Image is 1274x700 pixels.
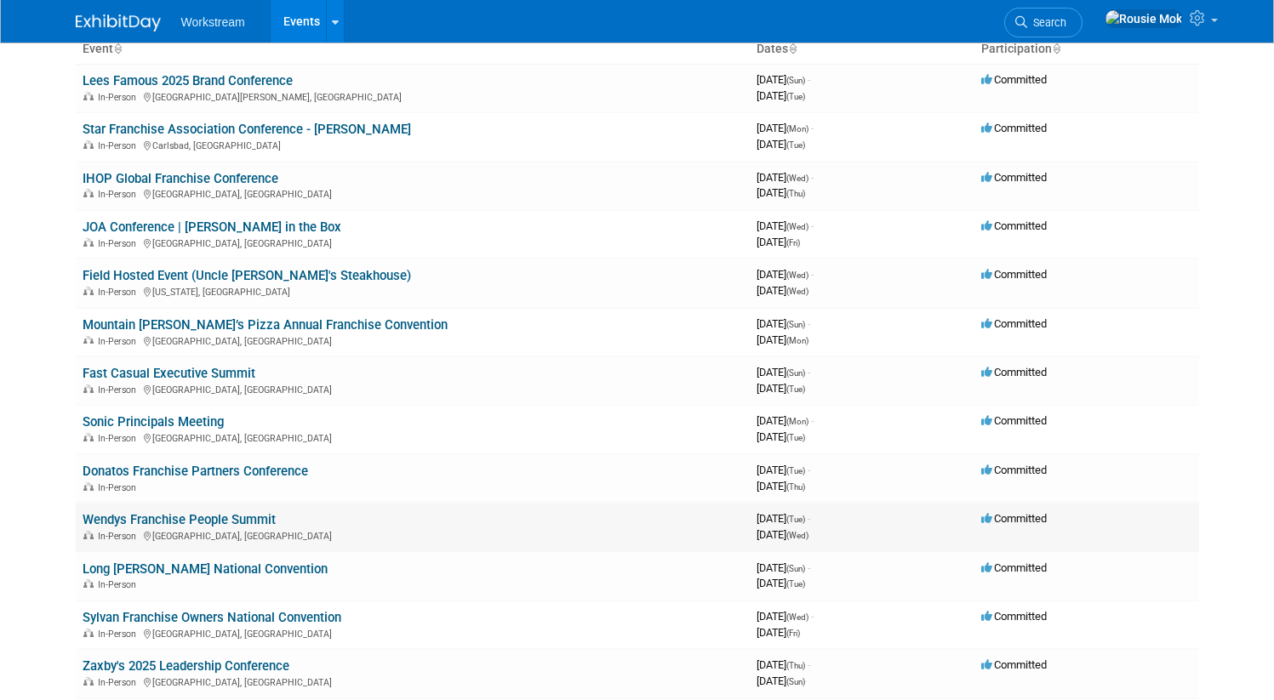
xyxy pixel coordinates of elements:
[98,579,141,590] span: In-Person
[1004,8,1083,37] a: Search
[83,186,743,200] div: [GEOGRAPHIC_DATA], [GEOGRAPHIC_DATA]
[83,92,94,100] img: In-Person Event
[83,268,411,283] a: Field Hosted Event (Uncle [PERSON_NAME]'s Steakhouse)
[786,174,808,183] span: (Wed)
[757,366,810,378] span: [DATE]
[811,122,814,134] span: -
[757,577,805,589] span: [DATE]
[808,366,810,378] span: -
[808,464,810,476] span: -
[786,579,805,589] span: (Tue)
[786,238,800,248] span: (Fri)
[83,384,94,393] img: In-Person Event
[757,464,810,476] span: [DATE]
[83,189,94,197] img: In-Person Event
[83,629,94,637] img: In-Person Event
[757,528,808,541] span: [DATE]
[786,531,808,540] span: (Wed)
[757,284,808,297] span: [DATE]
[786,320,805,329] span: (Sun)
[83,414,224,430] a: Sonic Principals Meeting
[83,561,328,577] a: Long [PERSON_NAME] National Convention
[98,677,141,688] span: In-Person
[757,610,814,623] span: [DATE]
[83,464,308,479] a: Donatos Franchise Partners Conference
[757,430,805,443] span: [DATE]
[981,73,1047,86] span: Committed
[786,564,805,573] span: (Sun)
[981,366,1047,378] span: Committed
[83,122,411,137] a: Star Franchise Association Conference - [PERSON_NAME]
[757,171,814,184] span: [DATE]
[83,528,743,542] div: [GEOGRAPHIC_DATA], [GEOGRAPHIC_DATA]
[786,124,808,134] span: (Mon)
[83,284,743,298] div: [US_STATE], [GEOGRAPHIC_DATA]
[757,122,814,134] span: [DATE]
[757,186,805,199] span: [DATE]
[981,122,1047,134] span: Committed
[98,238,141,249] span: In-Person
[83,333,743,347] div: [GEOGRAPHIC_DATA], [GEOGRAPHIC_DATA]
[98,482,141,493] span: In-Person
[757,512,810,525] span: [DATE]
[98,140,141,151] span: In-Person
[786,417,808,426] span: (Mon)
[83,482,94,491] img: In-Person Event
[786,336,808,345] span: (Mon)
[83,140,94,149] img: In-Person Event
[786,140,805,150] span: (Tue)
[786,612,808,622] span: (Wed)
[83,73,293,88] a: Lees Famous 2025 Brand Conference
[786,466,805,475] span: (Tue)
[83,626,743,640] div: [GEOGRAPHIC_DATA], [GEOGRAPHIC_DATA]
[83,579,94,588] img: In-Person Event
[83,610,341,625] a: Sylvan Franchise Owners National Convention
[83,336,94,344] img: In-Person Event
[83,238,94,247] img: In-Person Event
[98,189,141,200] span: In-Person
[811,219,814,232] span: -
[811,268,814,281] span: -
[98,433,141,444] span: In-Person
[98,384,141,396] span: In-Person
[981,219,1047,232] span: Committed
[786,482,805,492] span: (Thu)
[981,414,1047,427] span: Committed
[1105,9,1183,28] img: Rousie Mok
[811,610,814,623] span: -
[786,287,808,296] span: (Wed)
[981,317,1047,330] span: Committed
[981,512,1047,525] span: Committed
[757,414,814,427] span: [DATE]
[76,14,161,31] img: ExhibitDay
[83,674,743,688] div: [GEOGRAPHIC_DATA], [GEOGRAPHIC_DATA]
[757,236,800,248] span: [DATE]
[98,287,141,298] span: In-Person
[98,531,141,542] span: In-Person
[83,430,743,444] div: [GEOGRAPHIC_DATA], [GEOGRAPHIC_DATA]
[811,414,814,427] span: -
[981,658,1047,671] span: Committed
[113,42,122,55] a: Sort by Event Name
[981,464,1047,476] span: Committed
[83,366,255,381] a: Fast Casual Executive Summit
[788,42,797,55] a: Sort by Start Date
[1052,42,1060,55] a: Sort by Participation Type
[98,629,141,640] span: In-Person
[757,674,805,687] span: [DATE]
[757,480,805,492] span: [DATE]
[83,433,94,441] img: In-Person Event
[981,171,1047,184] span: Committed
[786,76,805,85] span: (Sun)
[786,661,805,670] span: (Thu)
[808,73,810,86] span: -
[808,512,810,525] span: -
[757,219,814,232] span: [DATE]
[1027,16,1066,29] span: Search
[808,561,810,574] span: -
[181,15,245,29] span: Workstream
[974,35,1199,64] th: Participation
[83,89,743,103] div: [GEOGRAPHIC_DATA][PERSON_NAME], [GEOGRAPHIC_DATA]
[757,138,805,151] span: [DATE]
[786,92,805,101] span: (Tue)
